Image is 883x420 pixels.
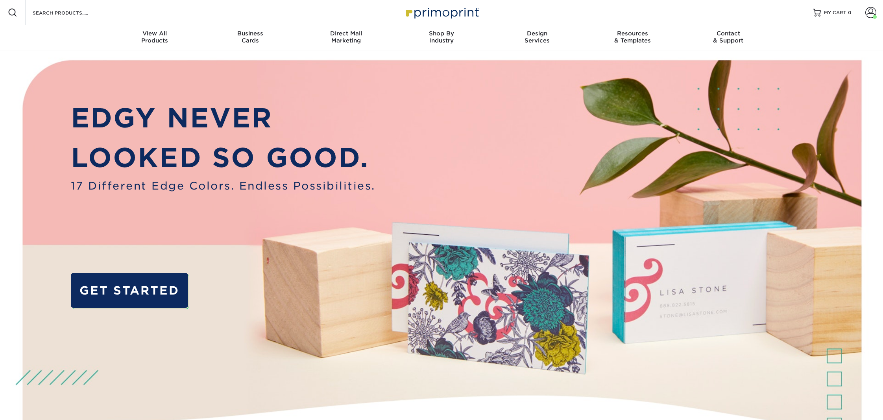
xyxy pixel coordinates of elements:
[71,273,188,308] a: GET STARTED
[489,30,585,37] span: Design
[680,25,776,50] a: Contact& Support
[203,30,298,37] span: Business
[298,30,394,37] span: Direct Mail
[107,25,203,50] a: View AllProducts
[394,30,490,44] div: Industry
[824,9,846,16] span: MY CART
[107,30,203,37] span: View All
[848,10,852,15] span: 0
[394,30,490,37] span: Shop By
[203,25,298,50] a: BusinessCards
[298,25,394,50] a: Direct MailMarketing
[107,30,203,44] div: Products
[585,30,680,37] span: Resources
[298,30,394,44] div: Marketing
[71,98,375,138] p: EDGY NEVER
[680,30,776,44] div: & Support
[71,178,375,193] span: 17 Different Edge Colors. Endless Possibilities.
[203,30,298,44] div: Cards
[402,4,481,21] img: Primoprint
[71,138,375,178] p: LOOKED SO GOOD.
[394,25,490,50] a: Shop ByIndustry
[489,25,585,50] a: DesignServices
[680,30,776,37] span: Contact
[32,8,109,17] input: SEARCH PRODUCTS.....
[585,25,680,50] a: Resources& Templates
[585,30,680,44] div: & Templates
[489,30,585,44] div: Services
